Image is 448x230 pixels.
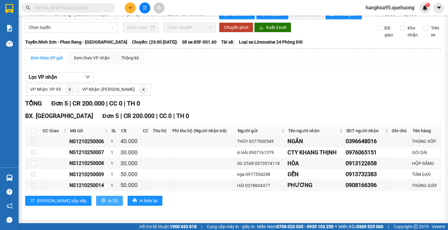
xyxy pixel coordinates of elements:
td: NS1210250006 [68,136,110,147]
th: Thu hộ [151,126,171,136]
div: NS1210250006 [69,138,109,145]
img: warehouse-icon [6,175,13,181]
td: NS1210250014 [68,180,110,191]
span: TH 0 [176,112,189,120]
div: THÙNG XỐP [412,138,440,145]
div: 50.000 [120,181,140,190]
span: CC 0 [159,112,172,120]
span: In biên lai [139,197,157,204]
button: plus [125,2,136,13]
th: CC [141,126,152,136]
div: SG STAR 0372074118 [237,160,285,167]
span: Loại xe: Limousine 24 Phòng Đôi [239,39,303,45]
span: [PERSON_NAME] sắp xếp [37,197,86,204]
div: NS1210250014 [69,181,109,189]
span: aim [157,6,161,10]
span: Số xe: 85F-001.60 [182,39,217,45]
span: ĐC Giao [43,127,62,134]
button: Chuyển phơi [219,22,253,32]
span: close [140,87,147,92]
span: Kho nhận [405,25,420,38]
span: message [7,217,12,223]
span: hanghoa95.quehuong [361,4,419,12]
span: sort-ascending [30,198,35,203]
input: Chọn ngày [127,24,149,31]
div: 0976065151 [346,148,389,157]
div: 1 [111,160,118,167]
button: sort-ascending[PERSON_NAME] sắp xếp [25,196,91,206]
div: NGÂN [287,137,343,146]
span: | [106,100,108,107]
input: Tìm tên, số ĐT hoặc mã đơn [34,4,108,11]
div: Thống kê [121,54,139,61]
td: 0976065151 [345,147,390,158]
div: 0908166396 [346,181,389,190]
span: VP Nhận: [PERSON_NAME] [82,87,135,92]
th: Phí thu hộ (Người nhận trả) [171,126,236,136]
td: NGÂN [287,136,344,147]
span: Trên xe [428,25,442,38]
th: Ghi chú [390,126,411,136]
span: SĐT người nhận [346,127,384,134]
img: logo-vxr [5,4,13,13]
span: caret-down [436,5,442,11]
span: VP Nhận: VP 95 [30,87,61,92]
span: BX. [GEOGRAPHIC_DATA] [25,112,93,120]
td: 0396648016 [345,136,390,147]
span: Chuyến: (23:00 [DATE]) [132,39,177,45]
td: NS1210250008 [68,158,110,169]
td: CTY KHANG THỊNH [287,147,344,158]
button: aim [154,2,165,13]
td: 0913122658 [345,158,390,169]
div: NS1210250007 [69,148,109,156]
th: Tên hàng [411,126,441,136]
button: close [66,86,73,93]
button: file-add [139,2,150,13]
span: download [259,25,264,30]
img: icon-new-feature [422,5,428,11]
span: Tài xế: [221,39,234,45]
span: Đã giao [382,25,395,38]
span: Xuất Excel [266,24,286,31]
div: 0396648016 [346,137,389,146]
th: CR [119,126,141,136]
div: HÒA [287,159,343,168]
b: Tuyến: Ninh Sơn - Phan Rang - [GEOGRAPHIC_DATA] [25,40,127,45]
span: ⚪️ [335,225,337,228]
span: notification [7,203,12,209]
div: 1 [111,149,118,156]
span: Miền Nam [257,223,334,230]
div: 40.000 [120,137,140,146]
span: TỔNG [25,100,42,107]
div: 1 [111,138,118,145]
td: PHƯƠNG [287,180,344,191]
span: CR 200.000 [124,112,155,120]
button: caret-down [433,2,444,13]
td: NS1210250009 [68,169,110,180]
span: Đơn 5 [51,100,68,107]
span: question-circle [7,189,12,195]
span: | [69,100,71,107]
div: 0913122658 [346,159,389,168]
button: printerIn biên lai [128,196,162,206]
span: In DS [108,197,118,204]
div: A HẢI 0907161379 [237,149,285,156]
span: printer [101,198,105,203]
div: 30.000 [120,159,140,168]
div: ĐẾN [287,170,343,179]
div: NS1210250008 [69,159,109,167]
span: plus [128,6,133,10]
button: close [140,86,147,93]
div: 1 [111,182,118,189]
td: NS1210250007 [68,147,110,158]
span: 1 [427,3,429,7]
strong: 1900 633 818 [170,224,197,229]
strong: 0708 023 035 - 0935 103 250 [277,224,334,229]
span: | [173,112,175,120]
span: search [26,6,30,10]
span: copyright [413,224,418,229]
button: Lọc VP nhận [25,72,94,82]
span: CR 200.000 [72,100,105,107]
td: 0913732383 [345,169,390,180]
div: CTY KHANG THỊNH [287,148,343,157]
